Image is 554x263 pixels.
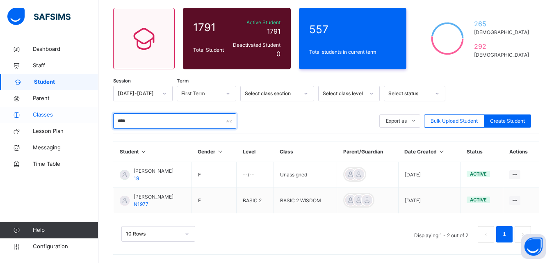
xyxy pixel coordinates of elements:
span: 557 [309,21,397,37]
div: Select class section [245,90,299,97]
td: F [192,162,236,188]
td: Unassigned [274,162,337,188]
i: Sort in Ascending Order [217,149,223,155]
span: Help [33,226,98,234]
span: [DEMOGRAPHIC_DATA] [474,29,529,36]
span: Total students in current term [309,48,397,56]
li: 下一页 [515,226,531,242]
span: active [470,197,487,203]
li: 1 [496,226,513,242]
span: Configuration [33,242,98,251]
span: 265 [474,19,529,29]
span: 0 [276,50,280,58]
a: 1 [500,229,508,240]
i: Sort in Ascending Order [140,149,147,155]
span: Bulk Upload Student [431,117,478,125]
li: 上一页 [478,226,494,242]
td: BASIC 2 [237,188,274,214]
th: Parent/Guardian [337,142,399,162]
span: Export as [386,117,407,125]
span: Create Student [490,117,525,125]
img: safsims [7,8,71,25]
td: BASIC 2 WISDOM [274,188,337,214]
div: First Term [181,90,221,97]
th: Gender [192,142,236,162]
li: Displaying 1 - 2 out of 2 [408,226,474,242]
div: Select status [388,90,430,97]
div: Total Student [191,44,229,56]
td: --/-- [237,162,274,188]
span: [DEMOGRAPHIC_DATA] [474,51,529,59]
span: 1791 [267,27,280,35]
span: Dashboard [33,45,98,53]
span: Term [177,78,189,85]
button: prev page [478,226,494,242]
th: Student [114,142,192,162]
div: Select class level [323,90,365,97]
th: Status [461,142,503,162]
span: Student [34,78,98,86]
span: Parent [33,94,98,103]
th: Level [237,142,274,162]
span: Staff [33,62,98,70]
span: Active Student [231,19,280,26]
td: F [192,188,236,214]
span: Session [113,78,131,85]
th: Actions [503,142,539,162]
div: [DATE]-[DATE] [118,90,157,97]
span: N1977 [134,201,148,207]
span: Deactivated Student [231,41,280,49]
div: 10 Rows [126,230,180,238]
th: Date Created [398,142,461,162]
td: [DATE] [398,188,461,214]
th: Class [274,142,337,162]
span: active [470,171,487,177]
span: Messaging [33,144,98,152]
span: 1791 [193,19,227,35]
button: next page [515,226,531,242]
span: 19 [134,175,139,181]
td: [DATE] [398,162,461,188]
span: Classes [33,111,98,119]
span: [PERSON_NAME] [134,167,173,175]
span: 292 [474,41,529,51]
span: [PERSON_NAME] [134,193,173,201]
i: Sort in Ascending Order [438,149,445,155]
span: Lesson Plan [33,127,98,135]
span: Time Table [33,160,98,168]
button: Open asap [521,234,546,259]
